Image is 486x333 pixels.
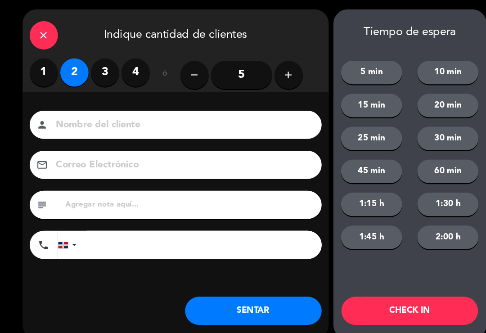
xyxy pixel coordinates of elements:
[35,190,46,201] i: subject
[262,58,289,85] button: add
[326,153,384,175] button: 45 min
[399,58,457,81] button: 10 min
[399,90,457,112] button: 20 min
[399,121,457,144] button: 30 min
[87,56,114,83] label: 3
[326,58,384,81] button: 5 min
[326,90,384,112] button: 15 min
[326,216,384,238] button: 1:45 h
[172,58,199,85] button: remove
[319,25,465,38] div: Tiempo de espera
[58,56,85,83] label: 2
[326,184,384,207] button: 1:15 h
[36,28,47,39] i: close
[28,56,55,83] label: 1
[326,283,457,310] button: CHECK IN
[143,56,172,87] div: ó
[399,216,457,238] button: 2:00 h
[36,229,47,239] i: phone
[62,189,301,202] input: Agregar nota aquí...
[180,66,191,77] i: remove
[177,283,307,310] button: SENTAR
[22,9,314,56] div: Indique cantidad de clientes
[270,66,281,77] i: add
[116,56,143,83] label: 4
[56,221,76,247] div: Dominican Republic (República Dominicana): +1
[35,152,46,163] i: email
[35,114,46,125] i: person
[53,150,296,166] input: Correo Electrónico
[53,112,296,127] input: Nombre del cliente
[399,184,457,207] button: 1:30 h
[399,153,457,175] button: 60 min
[326,121,384,144] button: 25 min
